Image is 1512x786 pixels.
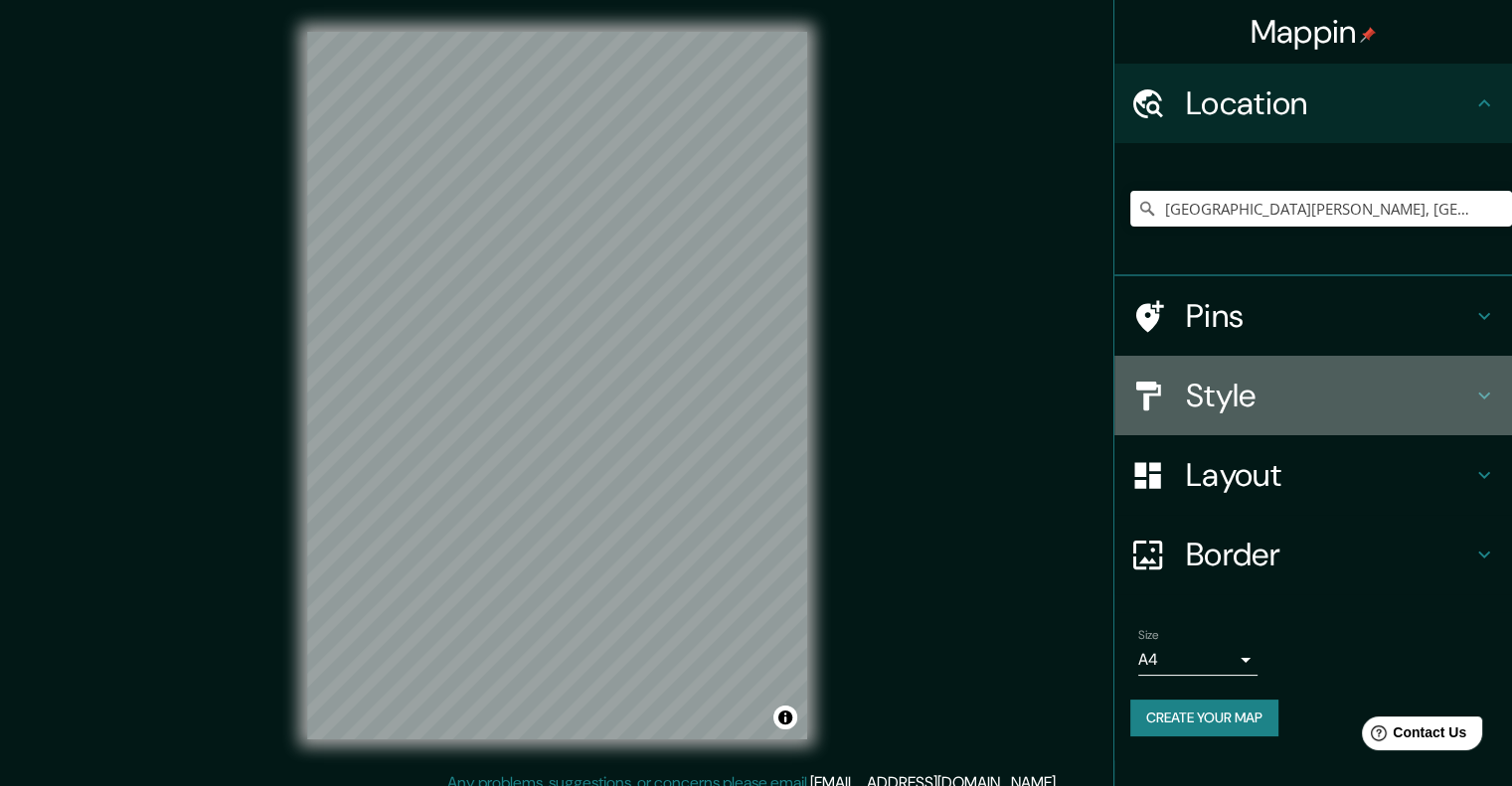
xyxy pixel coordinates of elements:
[1138,644,1258,676] div: A4
[1138,627,1159,644] label: Size
[1130,191,1512,227] input: Pick your city or area
[1335,708,1490,764] iframe: Help widget launcher
[1114,515,1512,594] div: Border
[1114,435,1512,515] div: Layout
[1186,535,1472,574] h4: Border
[1114,276,1512,356] div: Pins
[1186,376,1472,415] h4: Style
[773,706,797,729] button: Toggle attribution
[1186,83,1472,123] h4: Location
[307,32,807,739] canvas: Map
[1186,455,1472,495] h4: Layout
[1186,296,1472,336] h4: Pins
[1360,27,1376,43] img: pin-icon.png
[1114,356,1512,435] div: Style
[1114,64,1512,143] div: Location
[1251,12,1377,52] h4: Mappin
[1130,700,1278,736] button: Create your map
